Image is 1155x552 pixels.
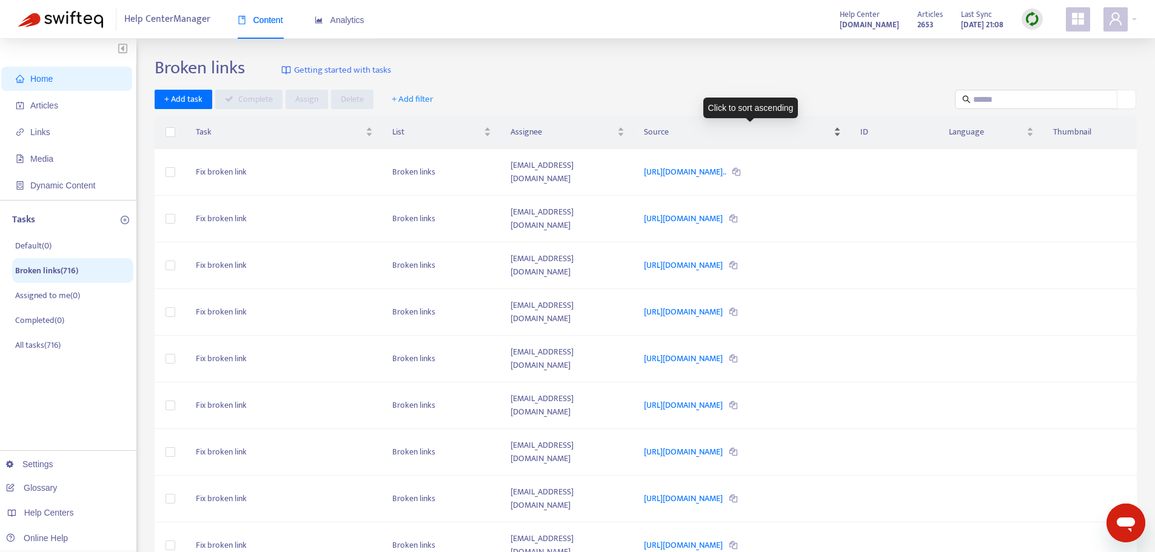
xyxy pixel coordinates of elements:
span: plus-circle [121,216,129,224]
th: Thumbnail [1043,116,1137,149]
td: Broken links [383,196,501,242]
button: Delete [331,90,373,109]
span: Assignee [511,125,615,139]
th: Language [939,116,1043,149]
span: Links [30,127,50,137]
a: [URL][DOMAIN_NAME] [644,398,725,412]
a: [URL][DOMAIN_NAME] [644,305,725,319]
a: Online Help [6,533,68,543]
td: [EMAIL_ADDRESS][DOMAIN_NAME] [501,196,635,242]
span: container [16,181,24,190]
a: [URL][DOMAIN_NAME] [644,491,725,505]
div: Click to sort ascending [703,98,798,118]
span: Articles [30,101,58,110]
a: [URL][DOMAIN_NAME].. [644,165,728,179]
span: Help Center [840,8,880,21]
td: Broken links [383,476,501,522]
span: account-book [16,101,24,110]
td: Fix broken link [186,289,383,336]
td: [EMAIL_ADDRESS][DOMAIN_NAME] [501,476,635,522]
td: Broken links [383,149,501,196]
span: Source [644,125,831,139]
a: Getting started with tasks [281,57,391,84]
td: Fix broken link [186,242,383,289]
a: [URL][DOMAIN_NAME] [644,351,725,365]
iframe: Button to launch messaging window [1106,504,1145,542]
span: Articles [917,8,943,21]
td: Fix broken link [186,382,383,429]
span: area-chart [315,16,323,24]
th: List [383,116,501,149]
th: Task [186,116,383,149]
span: appstore [1071,12,1085,26]
span: Language [949,125,1024,139]
a: [URL][DOMAIN_NAME] [644,445,725,459]
span: Help Center Manager [124,8,210,31]
p: Default ( 0 ) [15,239,52,252]
span: home [16,75,24,83]
span: Task [196,125,363,139]
td: [EMAIL_ADDRESS][DOMAIN_NAME] [501,149,635,196]
td: [EMAIL_ADDRESS][DOMAIN_NAME] [501,242,635,289]
td: Fix broken link [186,336,383,382]
a: Glossary [6,483,57,493]
td: [EMAIL_ADDRESS][DOMAIN_NAME] [501,336,635,382]
p: All tasks ( 716 ) [15,339,61,351]
span: Content [238,15,283,25]
span: file-image [16,155,24,163]
span: Analytics [315,15,364,25]
td: Fix broken link [186,476,383,522]
span: search [962,95,971,104]
td: Broken links [383,289,501,336]
span: Media [30,154,53,164]
button: Complete [215,90,283,109]
th: Assignee [501,116,635,149]
button: + Add task [155,90,212,109]
td: Fix broken link [186,149,383,196]
h2: Broken links [155,57,245,79]
th: ID [851,116,939,149]
td: Broken links [383,242,501,289]
img: image-link [281,65,291,75]
p: Assigned to me ( 0 ) [15,289,80,302]
span: + Add task [164,93,203,106]
a: [URL][DOMAIN_NAME] [644,211,725,225]
span: user [1108,12,1123,26]
span: Getting started with tasks [294,64,391,78]
a: [DOMAIN_NAME] [840,18,899,32]
span: Home [30,74,53,84]
td: [EMAIL_ADDRESS][DOMAIN_NAME] [501,382,635,429]
td: Broken links [383,429,501,476]
a: [URL][DOMAIN_NAME] [644,258,725,272]
button: Assign [286,90,328,109]
span: Dynamic Content [30,181,95,190]
td: Fix broken link [186,196,383,242]
strong: [DATE] 21:08 [961,18,1003,32]
strong: 2653 [917,18,934,32]
td: [EMAIL_ADDRESS][DOMAIN_NAME] [501,429,635,476]
td: [EMAIL_ADDRESS][DOMAIN_NAME] [501,289,635,336]
a: [URL][DOMAIN_NAME] [644,538,725,552]
td: Broken links [383,382,501,429]
img: Swifteq [18,11,103,28]
span: + Add filter [392,92,434,107]
span: List [392,125,481,139]
span: link [16,128,24,136]
a: Settings [6,459,53,469]
span: Last Sync [961,8,992,21]
td: Fix broken link [186,429,383,476]
td: Broken links [383,336,501,382]
p: Tasks [12,213,35,227]
span: book [238,16,246,24]
th: Source [634,116,851,149]
button: + Add filter [383,90,443,109]
p: Broken links ( 716 ) [15,264,78,277]
img: sync.dc5367851b00ba804db3.png [1025,12,1040,27]
span: Help Centers [24,508,74,517]
p: Completed ( 0 ) [15,314,64,327]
